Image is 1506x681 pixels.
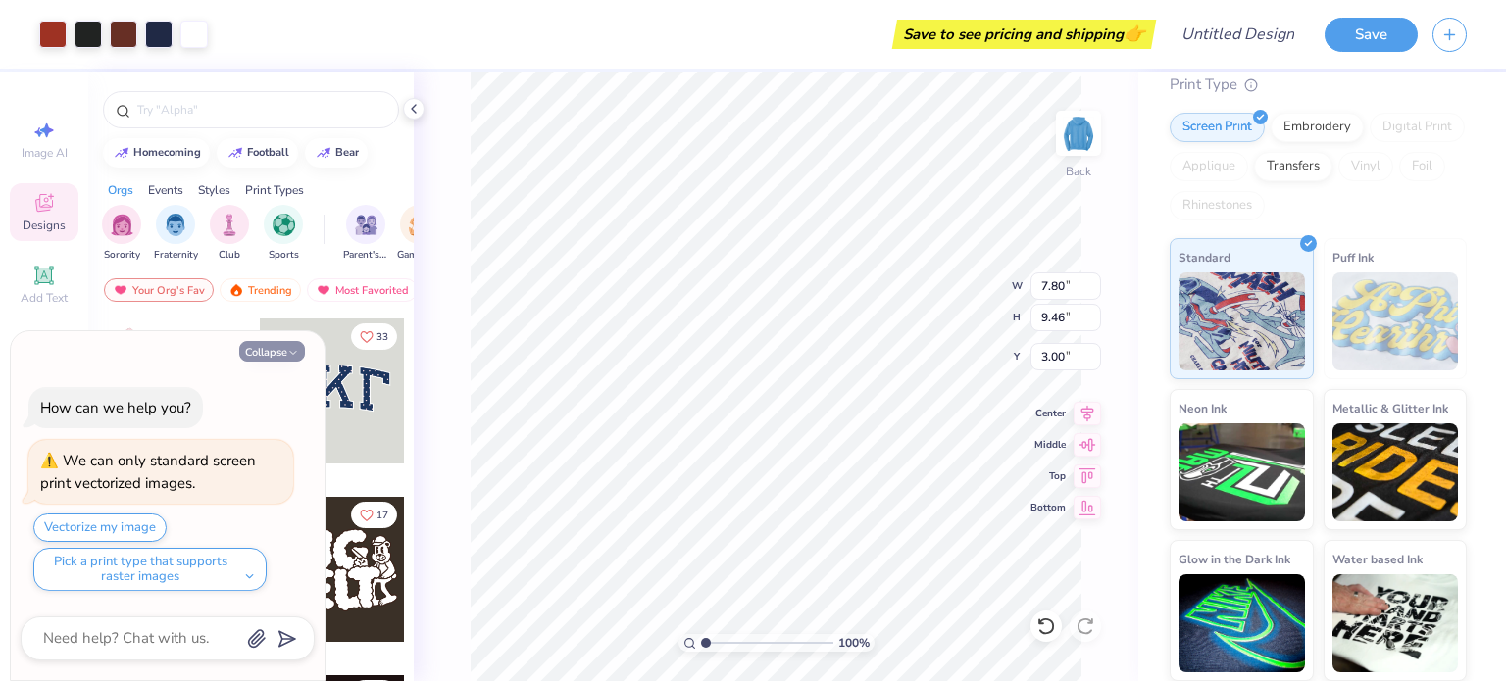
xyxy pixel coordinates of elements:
[1332,574,1459,672] img: Water based Ink
[1332,272,1459,370] img: Puff Ink
[1271,113,1364,142] div: Embroidery
[219,214,240,236] img: Club Image
[376,511,388,520] span: 17
[1179,398,1227,418] span: Neon Ink
[1170,152,1248,181] div: Applique
[198,181,230,199] div: Styles
[40,451,256,493] div: We can only standard screen print vectorized images.
[108,181,133,199] div: Orgs
[228,283,244,297] img: trending.gif
[1332,247,1374,268] span: Puff Ink
[103,138,210,168] button: homecoming
[1179,423,1305,521] img: Neon Ink
[23,218,66,233] span: Designs
[33,513,167,542] button: Vectorize my image
[351,502,397,528] button: Like
[1179,272,1305,370] img: Standard
[273,214,295,236] img: Sports Image
[269,248,299,263] span: Sports
[102,205,141,263] div: filter for Sorority
[1179,574,1305,672] img: Glow in the Dark Ink
[1030,469,1066,483] span: Top
[376,332,388,342] span: 33
[217,138,298,168] button: football
[343,205,388,263] div: filter for Parent's Weekend
[1059,114,1098,153] img: Back
[1254,152,1332,181] div: Transfers
[264,205,303,263] button: filter button
[1124,22,1145,45] span: 👉
[40,398,191,417] div: How can we help you?
[227,147,243,159] img: trend_line.gif
[1066,163,1091,180] div: Back
[104,248,140,263] span: Sorority
[305,138,368,168] button: bear
[135,100,386,120] input: Try "Alpha"
[397,205,442,263] div: filter for Game Day
[1338,152,1393,181] div: Vinyl
[307,278,418,302] div: Most Favorited
[22,145,68,161] span: Image AI
[102,205,141,263] button: filter button
[220,278,301,302] div: Trending
[1332,398,1448,418] span: Metallic & Glitter Ink
[897,20,1151,49] div: Save to see pricing and shipping
[1370,113,1465,142] div: Digital Print
[1170,191,1265,220] div: Rhinestones
[33,548,267,591] button: Pick a print type that supports raster images
[1332,423,1459,521] img: Metallic & Glitter Ink
[1030,501,1066,514] span: Bottom
[1325,18,1418,52] button: Save
[1030,407,1066,420] span: Center
[148,181,183,199] div: Events
[397,248,442,263] span: Game Day
[1332,549,1423,569] span: Water based Ink
[210,205,249,263] button: filter button
[264,205,303,263] div: filter for Sports
[343,248,388,263] span: Parent's Weekend
[154,248,198,263] span: Fraternity
[838,634,870,652] span: 100 %
[1030,438,1066,452] span: Middle
[316,147,331,159] img: trend_line.gif
[111,214,133,236] img: Sorority Image
[355,214,377,236] img: Parent's Weekend Image
[247,147,289,158] div: football
[409,214,431,236] img: Game Day Image
[114,147,129,159] img: trend_line.gif
[1166,15,1310,54] input: Untitled Design
[1179,247,1230,268] span: Standard
[343,205,388,263] button: filter button
[219,248,240,263] span: Club
[154,205,198,263] button: filter button
[1179,549,1290,569] span: Glow in the Dark Ink
[335,147,359,158] div: bear
[239,341,305,362] button: Collapse
[113,283,128,297] img: most_fav.gif
[165,214,186,236] img: Fraternity Image
[154,205,198,263] div: filter for Fraternity
[210,205,249,263] div: filter for Club
[189,323,235,350] button: Like
[1170,113,1265,142] div: Screen Print
[21,290,68,306] span: Add Text
[1170,73,1467,96] div: Print Type
[397,205,442,263] button: filter button
[133,147,201,158] div: homecoming
[351,323,397,350] button: Like
[104,278,214,302] div: Your Org's Fav
[316,283,331,297] img: most_fav.gif
[1399,152,1445,181] div: Foil
[245,181,304,199] div: Print Types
